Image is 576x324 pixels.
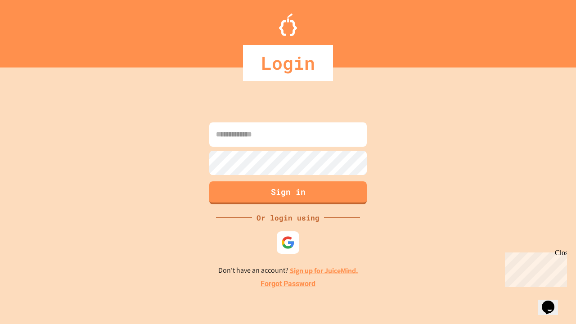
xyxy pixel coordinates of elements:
div: Chat with us now!Close [4,4,62,57]
iframe: chat widget [538,288,567,315]
a: Forgot Password [261,279,315,289]
p: Don't have an account? [218,265,358,276]
a: Sign up for JuiceMind. [290,266,358,275]
div: Login [243,45,333,81]
img: google-icon.svg [281,236,295,249]
button: Sign in [209,181,367,204]
img: Logo.svg [279,13,297,36]
div: Or login using [252,212,324,223]
iframe: chat widget [501,249,567,287]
